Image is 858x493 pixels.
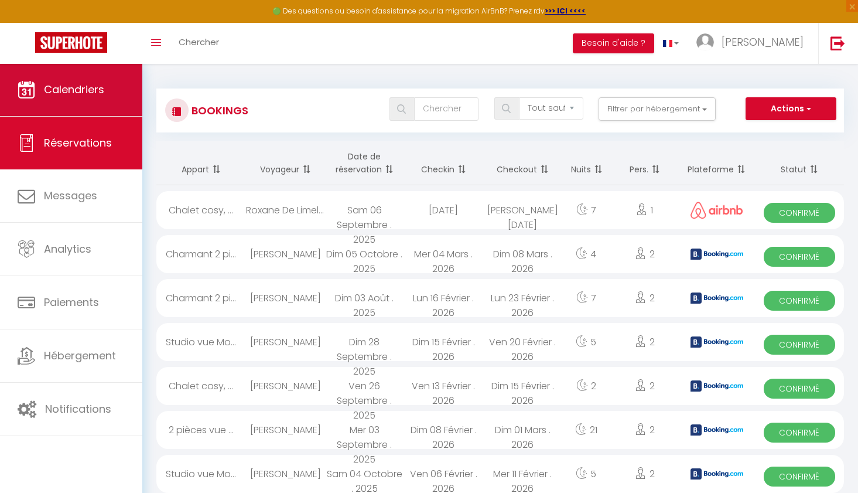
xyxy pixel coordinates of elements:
button: Besoin d'aide ? [573,33,654,53]
th: Sort by checkout [483,141,562,185]
span: Réservations [44,135,112,150]
span: Analytics [44,242,91,256]
span: Hébergement [44,348,116,363]
th: Sort by booking date [325,141,404,185]
input: Chercher [414,97,479,121]
span: Messages [44,188,97,203]
span: [PERSON_NAME] [722,35,804,49]
button: Actions [746,97,836,121]
span: Calendriers [44,82,104,97]
th: Sort by status [754,141,844,185]
a: >>> ICI <<<< [545,6,586,16]
a: Chercher [170,23,228,64]
img: Super Booking [35,32,107,53]
h3: Bookings [189,97,248,124]
th: Sort by nights [562,141,610,185]
span: Chercher [179,36,219,48]
th: Sort by rentals [156,141,246,185]
th: Sort by checkin [404,141,483,185]
th: Sort by guest [246,141,325,185]
img: logout [830,36,845,50]
th: Sort by people [610,141,679,185]
th: Sort by channel [679,141,754,185]
a: ... [PERSON_NAME] [688,23,818,64]
span: Notifications [45,402,111,416]
span: Paiements [44,295,99,310]
img: ... [696,33,714,51]
button: Filtrer par hébergement [599,97,716,121]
